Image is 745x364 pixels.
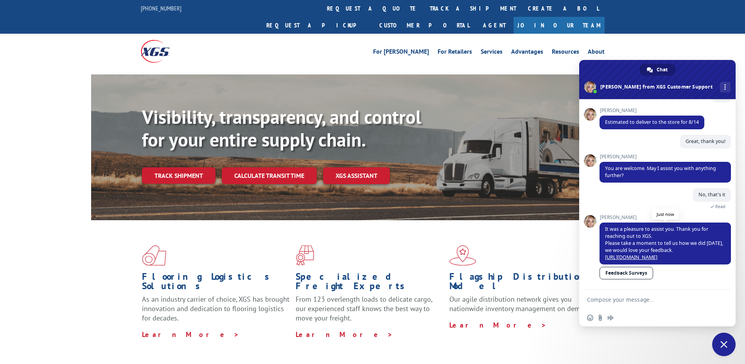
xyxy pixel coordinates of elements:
span: Send a file [597,315,603,321]
img: xgs-icon-flagship-distribution-model-red [449,245,476,266]
a: Learn More > [449,321,547,330]
h1: Flooring Logistics Solutions [142,272,290,295]
span: You are welcome. May I assist you with anything further? [605,165,716,179]
a: [PHONE_NUMBER] [141,4,181,12]
span: No, that's it [698,191,725,198]
span: Great, thank you! [686,138,725,145]
a: For [PERSON_NAME] [373,49,429,57]
a: Agent [475,17,513,34]
h1: Flagship Distribution Model [449,272,597,295]
a: Advantages [511,49,543,57]
span: Read [715,204,725,209]
span: Our agile distribution network gives you nationwide inventory management on demand. [449,295,593,313]
span: [PERSON_NAME] [600,108,704,113]
span: [PERSON_NAME] [600,215,731,220]
a: Join Our Team [513,17,605,34]
a: XGS ASSISTANT [323,167,390,184]
a: Feedback Surveys [600,267,653,279]
h1: Specialized Freight Experts [296,272,443,295]
a: Services [481,49,503,57]
a: Close chat [712,333,736,356]
a: About [588,49,605,57]
span: Estimated to deliver to the store for 8/14 [605,119,699,125]
textarea: Compose your message... [587,290,712,309]
b: Visibility, transparency, and control for your entire supply chain. [142,105,421,152]
a: Learn More > [296,330,393,339]
span: Chat [657,64,668,76]
span: Audio message [607,315,614,321]
span: As an industry carrier of choice, XGS has brought innovation and dedication to flooring logistics... [142,295,289,322]
p: From 123 overlength loads to delicate cargo, our experienced staff knows the best way to move you... [296,295,443,330]
span: Insert an emoji [587,315,593,321]
a: For Retailers [438,49,472,57]
a: Chat [640,64,675,76]
a: [URL][DOMAIN_NAME] [605,254,657,261]
a: Track shipment [142,167,215,184]
span: It was a pleasure to assist you. Thank you for reaching out to XGS. Please take a moment to tell ... [605,226,723,261]
a: Customer Portal [373,17,475,34]
a: Learn More > [142,330,239,339]
img: xgs-icon-focused-on-flooring-red [296,245,314,266]
a: Request a pickup [260,17,373,34]
a: Resources [552,49,579,57]
a: Calculate transit time [222,167,317,184]
span: [PERSON_NAME] [600,154,731,159]
img: xgs-icon-total-supply-chain-intelligence-red [142,245,166,266]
